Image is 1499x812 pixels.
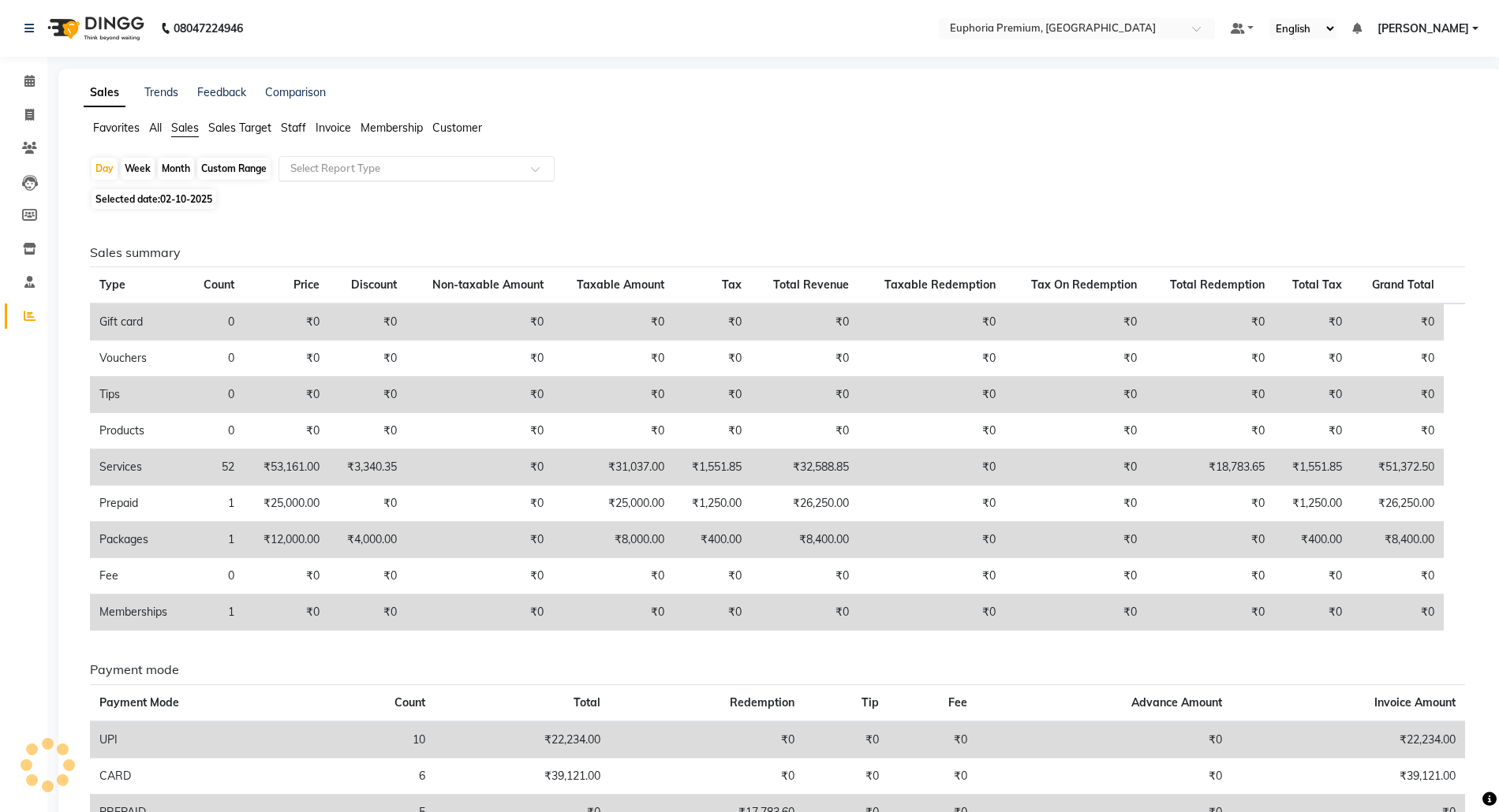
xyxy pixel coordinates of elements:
[90,341,188,377] td: Vouchers
[751,377,858,413] td: ₹0
[751,341,858,377] td: ₹0
[406,486,553,522] td: ₹0
[244,304,328,341] td: ₹0
[1005,413,1146,449] td: ₹0
[244,558,328,594] td: ₹0
[160,193,212,205] span: 02-10-2025
[406,558,553,594] td: ₹0
[1351,558,1443,594] td: ₹0
[158,158,194,180] div: Month
[1274,377,1351,413] td: ₹0
[674,449,751,486] td: ₹1,551.85
[244,377,328,413] td: ₹0
[1146,558,1275,594] td: ₹0
[244,449,328,486] td: ₹53,161.00
[858,594,1005,631] td: ₹0
[751,594,858,631] td: ₹0
[394,695,425,710] span: Count
[90,486,188,522] td: Prepaid
[244,486,328,522] td: ₹25,000.00
[204,277,234,292] span: Count
[674,304,751,341] td: ₹0
[188,449,244,486] td: 52
[361,121,423,135] span: Membership
[858,522,1005,558] td: ₹0
[351,277,397,292] span: Discount
[90,304,188,341] td: Gift card
[188,413,244,449] td: 0
[90,413,188,449] td: Products
[1274,304,1351,341] td: ₹0
[858,449,1005,486] td: ₹0
[432,121,482,135] span: Customer
[674,558,751,594] td: ₹0
[862,695,879,710] span: Tip
[751,449,858,486] td: ₹32,588.85
[1274,486,1351,522] td: ₹1,250.00
[121,158,155,180] div: Week
[751,522,858,558] td: ₹8,400.00
[1146,449,1275,486] td: ₹18,783.65
[99,695,179,710] span: Payment Mode
[90,558,188,594] td: Fee
[553,558,673,594] td: ₹0
[90,721,320,758] td: UPI
[320,758,435,794] td: 6
[406,377,553,413] td: ₹0
[773,277,849,292] span: Total Revenue
[1351,341,1443,377] td: ₹0
[751,558,858,594] td: ₹0
[1005,449,1146,486] td: ₹0
[188,304,244,341] td: 0
[244,341,328,377] td: ₹0
[577,277,664,292] span: Taxable Amount
[208,121,271,135] span: Sales Target
[90,449,188,486] td: Services
[188,594,244,631] td: 1
[93,121,140,135] span: Favorites
[406,304,553,341] td: ₹0
[730,695,794,710] span: Redemption
[858,413,1005,449] td: ₹0
[329,341,406,377] td: ₹0
[674,594,751,631] td: ₹0
[329,377,406,413] td: ₹0
[948,695,967,710] span: Fee
[188,558,244,594] td: 0
[329,413,406,449] td: ₹0
[329,449,406,486] td: ₹3,340.35
[674,341,751,377] td: ₹0
[977,721,1232,758] td: ₹0
[329,486,406,522] td: ₹0
[244,413,328,449] td: ₹0
[1351,304,1443,341] td: ₹0
[1146,486,1275,522] td: ₹0
[1274,449,1351,486] td: ₹1,551.85
[1005,486,1146,522] td: ₹0
[1146,377,1275,413] td: ₹0
[316,121,351,135] span: Invoice
[1351,486,1443,522] td: ₹26,250.00
[553,522,673,558] td: ₹8,000.00
[1374,695,1456,710] span: Invoice Amount
[1351,413,1443,449] td: ₹0
[888,758,977,794] td: ₹0
[858,377,1005,413] td: ₹0
[1351,377,1443,413] td: ₹0
[281,121,306,135] span: Staff
[751,413,858,449] td: ₹0
[1372,277,1434,292] span: Grand Total
[1351,594,1443,631] td: ₹0
[293,277,320,292] span: Price
[188,486,244,522] td: 1
[174,6,243,50] b: 08047224946
[329,594,406,631] td: ₹0
[320,721,435,758] td: 10
[329,304,406,341] td: ₹0
[188,341,244,377] td: 0
[1351,449,1443,486] td: ₹51,372.50
[1146,594,1275,631] td: ₹0
[90,377,188,413] td: Tips
[40,6,148,50] img: logo
[432,277,544,292] span: Non-taxable Amount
